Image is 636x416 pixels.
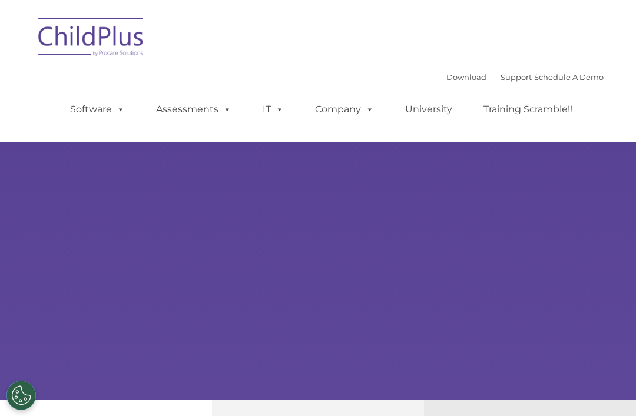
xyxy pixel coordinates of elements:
[251,98,296,121] a: IT
[472,98,584,121] a: Training Scramble!!
[58,98,137,121] a: Software
[6,381,36,410] button: Cookies Settings
[501,72,532,82] a: Support
[534,72,604,82] a: Schedule A Demo
[393,98,464,121] a: University
[446,72,486,82] a: Download
[32,9,150,68] img: ChildPlus by Procare Solutions
[144,98,243,121] a: Assessments
[446,72,604,82] font: |
[303,98,386,121] a: Company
